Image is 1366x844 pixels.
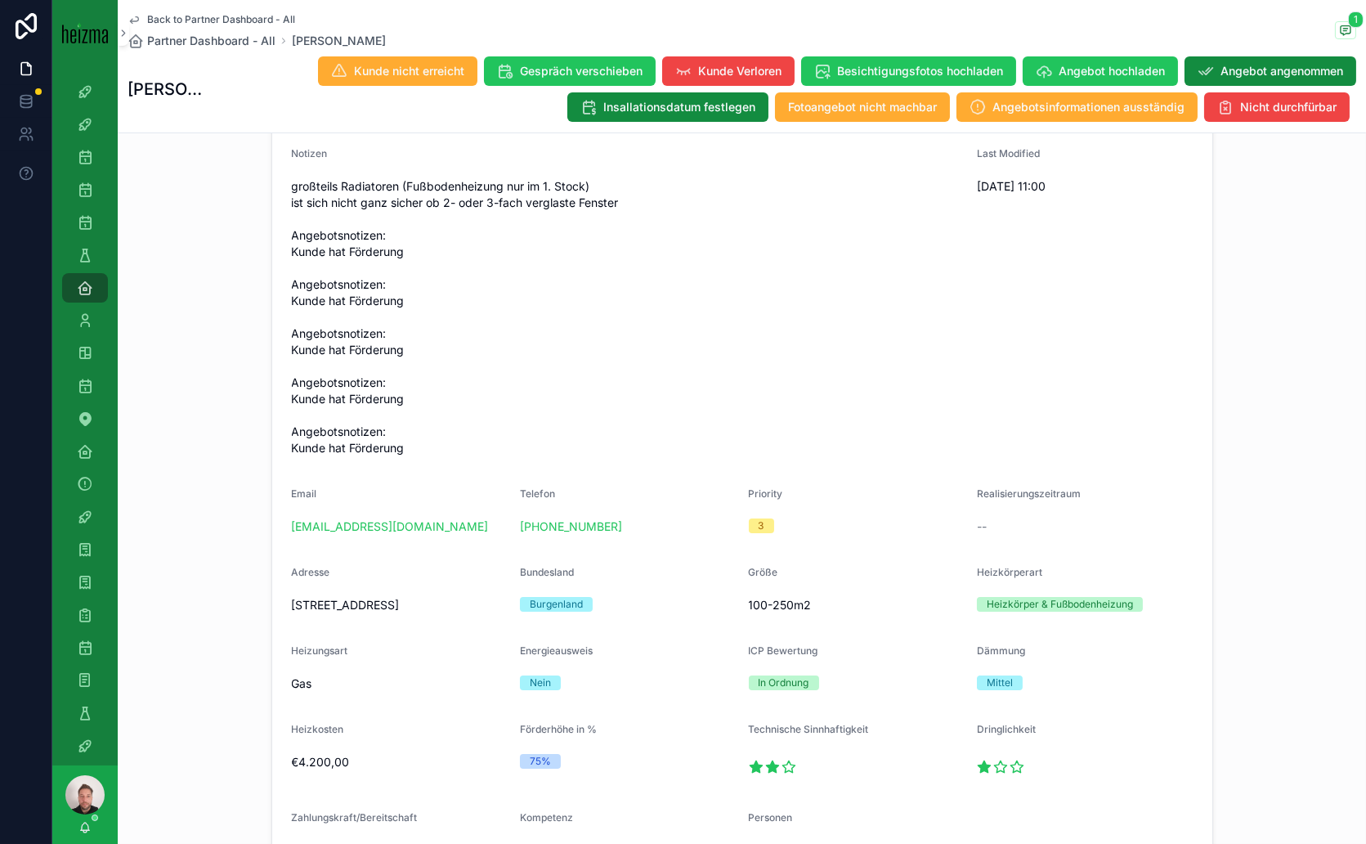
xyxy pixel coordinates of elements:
span: Energieausweis [520,644,593,657]
a: [PERSON_NAME] [292,33,386,49]
div: 3 [759,519,764,533]
div: scrollable content [52,65,118,765]
span: Kompetenz [520,811,573,824]
a: Partner Dashboard - All [128,33,275,49]
span: Heizungsart [292,644,348,657]
span: Größe [749,566,778,578]
span: €4.200,00 [292,754,508,770]
a: [EMAIL_ADDRESS][DOMAIN_NAME] [292,519,489,535]
span: Personen [749,811,793,824]
span: Gespräch verschieben [520,63,643,79]
span: Telefon [520,487,555,500]
span: ICP Bewertung [749,644,818,657]
span: Dringlichkeit [977,723,1036,735]
button: Gespräch verschieben [484,56,656,86]
span: Notizen [292,147,328,159]
span: Nicht durchfürbar [1240,99,1337,115]
span: Partner Dashboard - All [147,33,275,49]
span: Adresse [292,566,330,578]
span: 100-250m2 [749,597,965,613]
span: Dämmung [977,644,1025,657]
span: Heizkörperart [977,566,1042,578]
span: Förderhöhe in % [520,723,597,735]
button: Kunde Verloren [662,56,795,86]
span: Gas [292,676,508,692]
span: Fotoangebot nicht machbar [788,99,937,115]
span: Kunde Verloren [698,63,782,79]
div: 75% [530,754,551,769]
span: Priority [749,487,783,500]
a: Back to Partner Dashboard - All [128,13,295,26]
button: Nicht durchfürbar [1204,92,1350,122]
span: -- [977,519,987,535]
div: Heizkörper & Fußbodenheizung [987,597,1133,612]
span: [DATE] 11:00 [977,178,1193,195]
div: Burgenland [530,597,583,612]
span: 1 [1348,11,1364,28]
button: Angebot hochladen [1023,56,1178,86]
span: Angebot hochladen [1059,63,1165,79]
span: Technische Sinnhaftigkeit [749,723,869,735]
button: 1 [1335,21,1356,42]
h1: [PERSON_NAME] [128,78,210,101]
div: Nein [530,676,551,690]
button: Kunde nicht erreicht [318,56,477,86]
span: Angebotsinformationen ausständig [992,99,1185,115]
button: Angebot angenommen [1185,56,1356,86]
span: Angebot angenommen [1220,63,1343,79]
span: Back to Partner Dashboard - All [147,13,295,26]
span: Besichtigungsfotos hochladen [837,63,1003,79]
span: Bundesland [520,566,574,578]
span: Email [292,487,317,500]
span: Insallationsdatum festlegen [603,99,755,115]
span: Realisierungszeitraum [977,487,1081,500]
div: Mittel [987,676,1013,690]
span: Kunde nicht erreicht [354,63,464,79]
button: Angebotsinformationen ausständig [956,92,1198,122]
img: App logo [62,22,108,43]
span: Zahlungskraft/Bereitschaft [292,811,418,824]
div: In Ordnung [759,676,809,690]
span: Last Modified [977,147,1040,159]
button: Fotoangebot nicht machbar [775,92,950,122]
span: großteils Radiatoren (Fußbodenheizung nur im 1. Stock) ist sich nicht ganz sicher ob 2- oder 3-fa... [292,178,965,456]
span: [STREET_ADDRESS] [292,597,508,613]
button: Insallationsdatum festlegen [567,92,768,122]
button: Besichtigungsfotos hochladen [801,56,1016,86]
span: Heizkosten [292,723,344,735]
a: [PHONE_NUMBER] [520,519,622,535]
